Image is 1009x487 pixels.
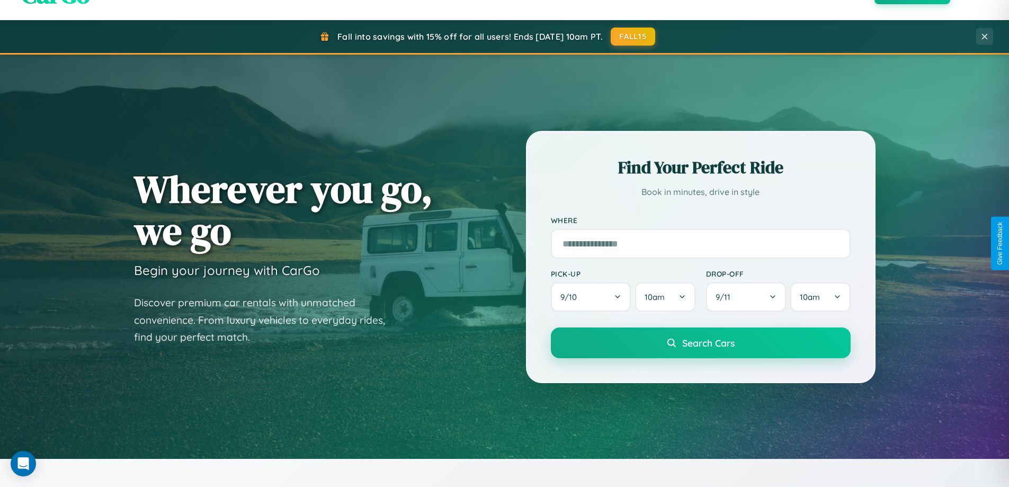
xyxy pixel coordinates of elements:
p: Discover premium car rentals with unmatched convenience. From luxury vehicles to everyday rides, ... [134,294,399,346]
button: 9/10 [551,282,631,312]
span: 10am [800,292,820,302]
span: 10am [645,292,665,302]
h2: Find Your Perfect Ride [551,156,851,179]
button: Search Cars [551,327,851,358]
div: Open Intercom Messenger [11,451,36,476]
h3: Begin your journey with CarGo [134,262,320,278]
button: 9/11 [706,282,787,312]
label: Where [551,216,851,225]
span: Search Cars [682,337,735,349]
button: 10am [635,282,695,312]
button: 10am [790,282,850,312]
button: FALL15 [611,28,655,46]
h1: Wherever you go, we go [134,168,433,252]
div: Give Feedback [996,222,1004,265]
span: Fall into savings with 15% off for all users! Ends [DATE] 10am PT. [337,31,603,42]
label: Drop-off [706,269,851,278]
span: 9 / 11 [716,292,736,302]
label: Pick-up [551,269,695,278]
p: Book in minutes, drive in style [551,184,851,200]
span: 9 / 10 [560,292,582,302]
